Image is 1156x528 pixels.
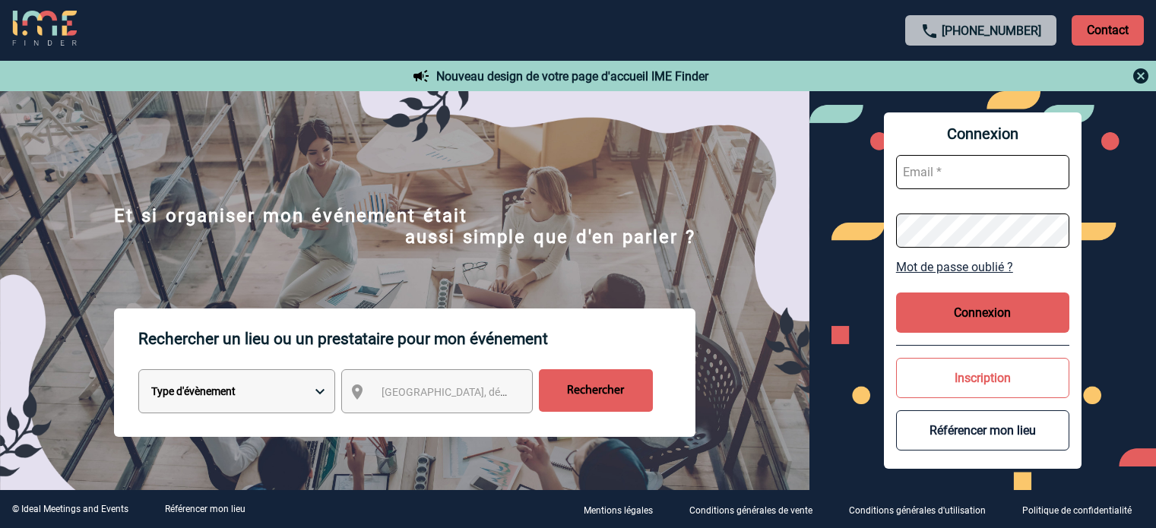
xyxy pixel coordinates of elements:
[896,155,1069,189] input: Email *
[896,125,1069,143] span: Connexion
[1072,15,1144,46] p: Contact
[942,24,1041,38] a: [PHONE_NUMBER]
[12,504,128,514] div: © Ideal Meetings and Events
[689,505,812,516] p: Conditions générales de vente
[896,292,1069,333] button: Connexion
[849,505,986,516] p: Conditions générales d'utilisation
[572,502,677,517] a: Mentions légales
[539,369,653,412] input: Rechercher
[584,505,653,516] p: Mentions légales
[896,358,1069,398] button: Inscription
[896,410,1069,451] button: Référencer mon lieu
[920,22,939,40] img: call-24-px.png
[837,502,1010,517] a: Conditions générales d'utilisation
[896,260,1069,274] a: Mot de passe oublié ?
[382,386,593,398] span: [GEOGRAPHIC_DATA], département, région...
[1022,505,1132,516] p: Politique de confidentialité
[165,504,245,514] a: Référencer mon lieu
[138,308,695,369] p: Rechercher un lieu ou un prestataire pour mon événement
[1010,502,1156,517] a: Politique de confidentialité
[677,502,837,517] a: Conditions générales de vente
